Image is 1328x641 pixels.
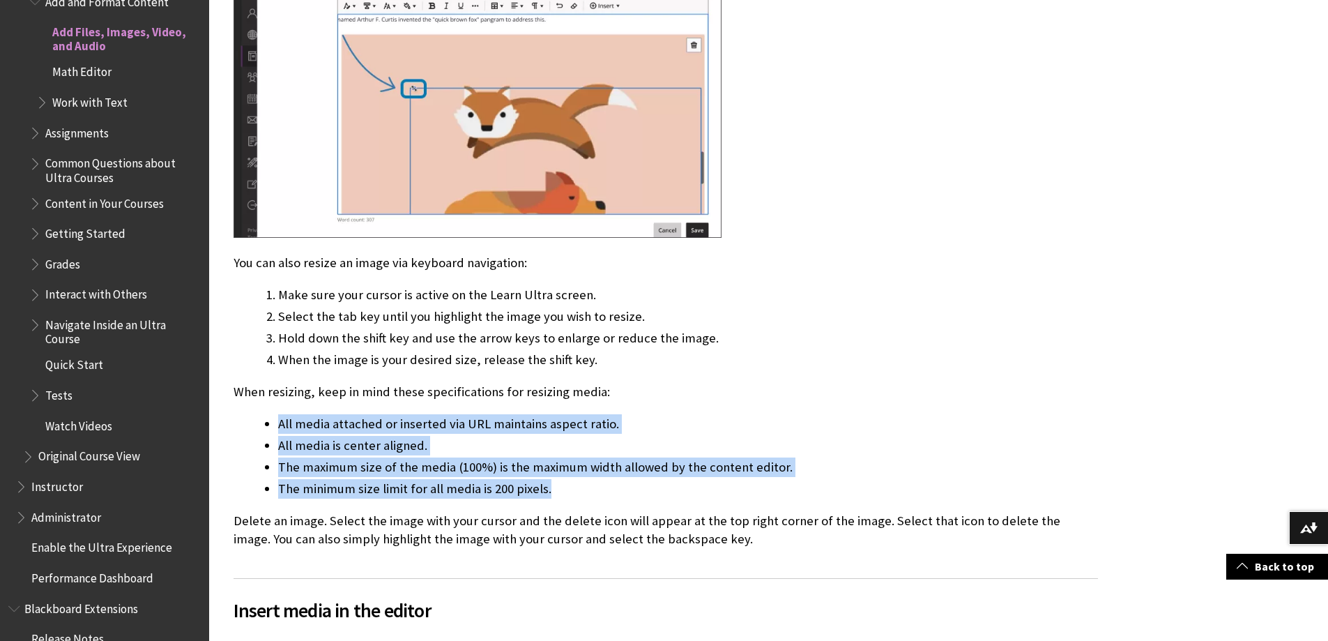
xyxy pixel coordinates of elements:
span: Administrator [31,506,101,525]
span: Common Questions about Ultra Courses [45,152,199,185]
span: Tests [45,384,72,402]
span: Work with Text [52,91,128,110]
li: When the image is your desired size, release the shift key. [278,350,1098,370]
span: Insert media in the editor [234,596,1098,625]
span: Performance Dashboard [31,566,153,585]
span: Enable the Ultra Experience [31,536,172,555]
span: Math Editor [52,61,112,80]
li: The maximum size of the media (100%) is the maximum width allowed by the content editor. [278,458,1098,477]
span: Getting Started [45,222,125,241]
span: Blackboard Extensions [24,597,138,616]
p: When resizing, keep in mind these specifications for resizing media: [234,383,1098,401]
p: You can also resize an image via keyboard navigation: [234,254,1098,272]
span: Interact with Others [45,283,147,302]
span: Grades [45,252,80,271]
li: The minimum size limit for all media is 200 pixels. [278,479,1098,499]
li: All media is center aligned. [278,436,1098,455]
li: Select the tab key until you highlight the image you wish to resize. [278,307,1098,326]
li: Hold down the shift key and use the arrow keys to enlarge or reduce the image. [278,329,1098,348]
span: Quick Start [45,354,103,372]
span: Assignments [45,121,109,140]
span: Navigate Inside an Ultra Course [45,313,199,346]
span: Original Course View [38,445,140,464]
span: Watch Videos [45,414,112,433]
p: Delete an image. Select the image with your cursor and the delete icon will appear at the top rig... [234,512,1098,548]
span: Instructor [31,475,83,494]
span: Add Files, Images, Video, and Audio [52,21,199,54]
li: All media attached or inserted via URL maintains aspect ratio. [278,414,1098,434]
span: Content in Your Courses [45,192,164,211]
li: Make sure your cursor is active on the Learn Ultra screen. [278,285,1098,305]
a: Back to top [1226,554,1328,580]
